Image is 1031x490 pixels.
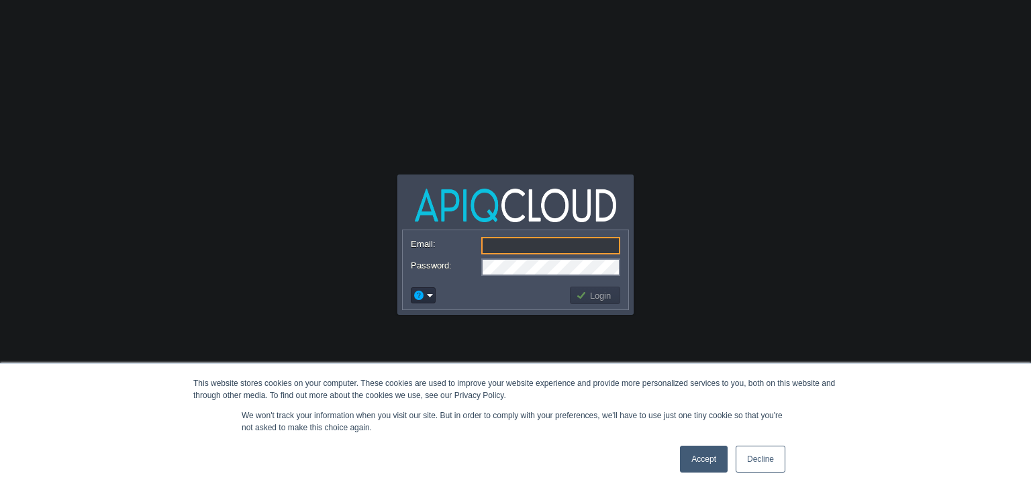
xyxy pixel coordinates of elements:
img: APIQCloud [415,189,616,222]
div: This website stores cookies on your computer. These cookies are used to improve your website expe... [193,377,838,401]
p: We won't track your information when you visit our site. But in order to comply with your prefere... [242,409,789,434]
label: Email: [411,237,480,251]
a: Decline [736,446,785,473]
button: Login [576,289,615,301]
label: Password: [411,258,480,273]
a: Accept [680,446,728,473]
